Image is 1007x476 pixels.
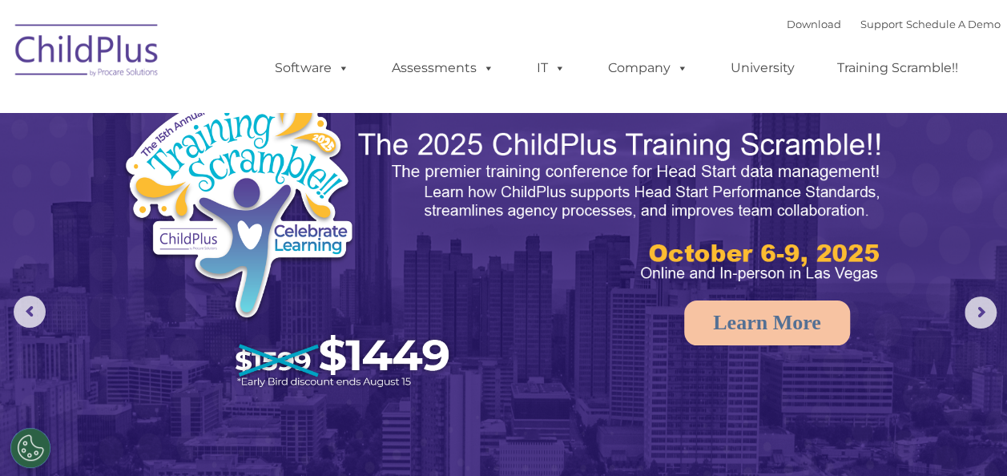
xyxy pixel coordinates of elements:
a: Schedule A Demo [906,18,1001,30]
a: Assessments [376,52,510,84]
span: Last name [223,106,272,118]
iframe: Chat Widget [745,303,1007,476]
button: Cookies Settings [10,428,50,468]
span: Phone number [223,171,291,184]
font: | [787,18,1001,30]
img: ChildPlus by Procare Solutions [7,13,167,93]
a: Company [592,52,704,84]
a: Software [259,52,365,84]
a: IT [521,52,582,84]
a: Support [860,18,903,30]
a: Learn More [684,301,850,345]
a: Training Scramble!! [821,52,974,84]
a: Download [787,18,841,30]
a: University [715,52,811,84]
